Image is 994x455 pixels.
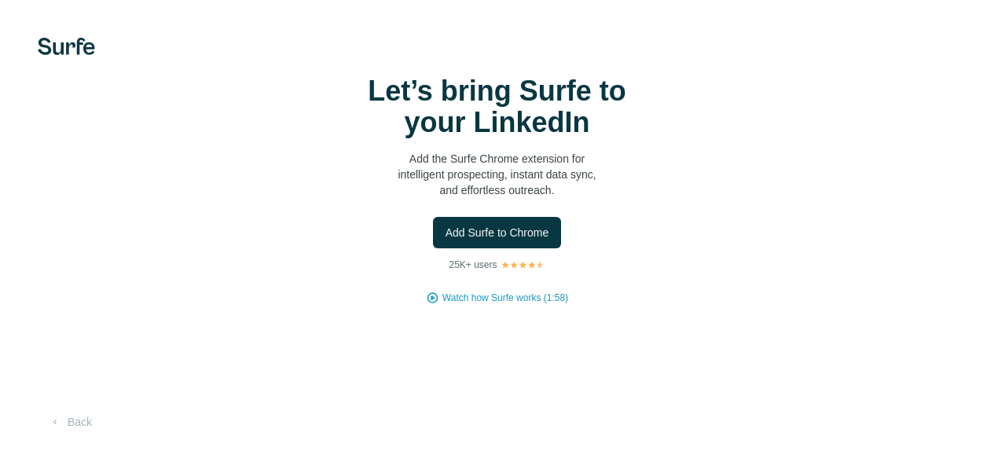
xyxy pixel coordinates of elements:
[442,291,568,305] button: Watch how Surfe works (1:58)
[340,75,655,138] h1: Let’s bring Surfe to your LinkedIn
[446,225,549,240] span: Add Surfe to Chrome
[449,258,497,272] p: 25K+ users
[433,217,562,248] button: Add Surfe to Chrome
[340,151,655,198] p: Add the Surfe Chrome extension for intelligent prospecting, instant data sync, and effortless out...
[501,260,545,270] img: Rating Stars
[38,38,95,55] img: Surfe's logo
[38,408,103,436] button: Back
